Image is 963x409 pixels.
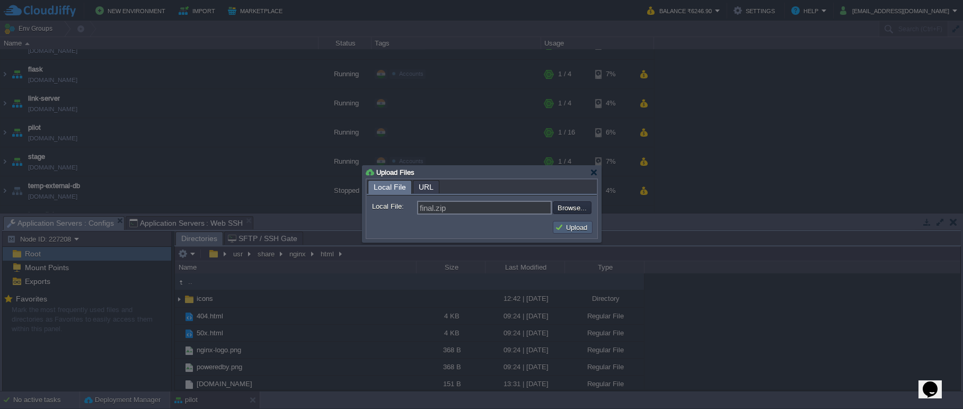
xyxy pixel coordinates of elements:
span: URL [419,181,434,193]
button: Upload [555,223,590,232]
iframe: chat widget [918,367,952,398]
span: Local File [374,181,406,194]
label: Local File: [372,201,416,212]
span: Upload Files [376,168,414,176]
